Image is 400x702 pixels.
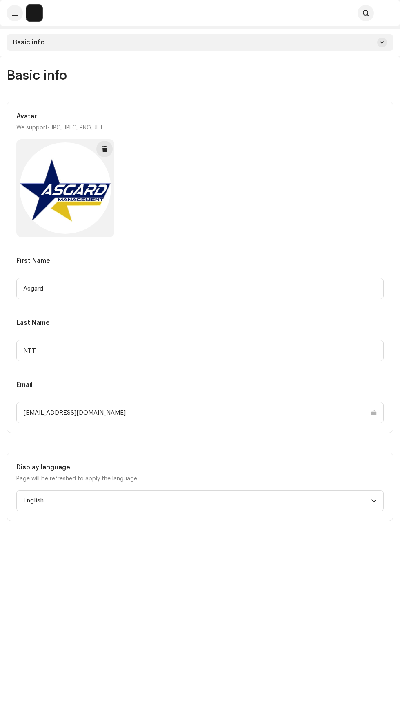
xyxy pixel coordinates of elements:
[23,491,371,511] span: English
[16,278,384,299] input: First name
[13,39,45,46] span: Basic info
[7,69,67,82] span: Basic info
[16,340,384,361] input: Last name
[16,462,384,472] h5: Display language
[16,474,384,484] p: Page will be refreshed to apply the language
[16,318,384,328] h5: Last Name
[371,491,377,511] div: dropdown trigger
[377,5,393,21] img: 0edc1aea-7bde-415c-abb4-5ce3c9bccf64
[26,5,42,21] img: 64f15ab7-a28a-4bb5-a164-82594ec98160
[16,111,384,121] h5: Avatar
[16,380,384,390] h5: Email
[16,123,384,133] p: We support: JPG, JPEG, PNG, JFIF.
[16,402,384,423] input: Email
[16,256,384,266] h5: First Name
